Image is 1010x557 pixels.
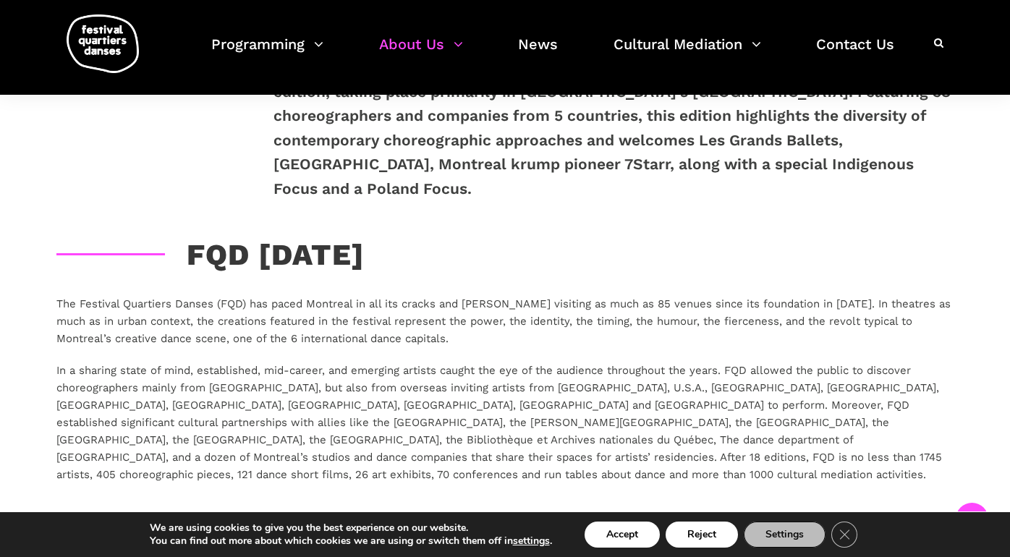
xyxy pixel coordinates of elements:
a: Contact Us [816,32,894,75]
a: About Us [379,32,463,75]
button: Reject [666,522,738,548]
button: settings [513,535,550,548]
p: You can find out more about which cookies we are using or switch them off in . [150,535,552,548]
button: Accept [585,522,660,548]
p: The Festival Quartiers Danses (FQD) proudly presents the indoor program of its 23rd edition, taki... [273,55,954,201]
a: Cultural Mediation [614,32,761,75]
button: Close GDPR Cookie Banner [831,522,857,548]
p: In a sharing state of mind, established, mid-career, and emerging artists caught the eye of the a... [56,362,954,483]
p: The Festival Quartiers Danses (FQD) has paced Montreal in all its cracks and [PERSON_NAME] visiti... [56,295,954,347]
a: News [518,32,558,75]
button: Settings [744,522,826,548]
h3: FQD [DATE] [56,237,365,273]
p: We are using cookies to give you the best experience on our website. [150,522,552,535]
img: logo-fqd-med [67,14,139,73]
a: Programming [211,32,323,75]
